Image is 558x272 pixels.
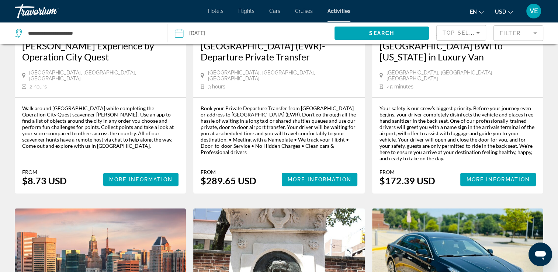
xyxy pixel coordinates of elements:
[201,105,357,155] div: Book your Private Departure Transfer from [GEOGRAPHIC_DATA] or address to [GEOGRAPHIC_DATA] (EWR)...
[109,177,173,182] span: More Information
[288,177,351,182] span: More Information
[530,7,538,15] span: VE
[387,84,413,90] span: 45 minutes
[379,29,536,62] a: Arrival Private Transfer: [GEOGRAPHIC_DATA] BWI to [US_STATE] in Luxury Van
[29,70,179,81] span: [GEOGRAPHIC_DATA], [GEOGRAPHIC_DATA], [GEOGRAPHIC_DATA]
[22,105,179,149] div: Walk around [GEOGRAPHIC_DATA] while completing the Operation City Quest scavenger [PERSON_NAME]! ...
[524,3,543,19] button: User Menu
[269,8,280,14] a: Cars
[201,29,357,62] a: [GEOGRAPHIC_DATA] to [GEOGRAPHIC_DATA] (EWR)- Departure Private Transfer
[443,30,485,36] span: Top Sellers
[175,22,327,44] button: Date: Sep 7, 2025
[369,30,394,36] span: Search
[22,175,67,186] div: $8.73 USD
[295,8,313,14] a: Cruises
[208,8,223,14] a: Hotels
[201,175,256,186] div: $289.65 USD
[466,177,530,182] span: More Information
[379,169,435,175] div: From
[22,29,179,62] a: Baltimore Scavenger [PERSON_NAME] Experience by Operation City Quest
[460,173,536,186] button: More Information
[495,9,506,15] span: USD
[208,84,225,90] span: 3 hours
[282,173,357,186] button: More Information
[238,8,254,14] a: Flights
[103,173,179,186] button: More Information
[528,243,552,266] iframe: Button to launch messaging window
[15,1,89,21] a: Travorium
[443,28,480,37] mat-select: Sort by
[470,6,484,17] button: Change language
[493,25,543,41] button: Filter
[387,70,536,81] span: [GEOGRAPHIC_DATA], [GEOGRAPHIC_DATA], [GEOGRAPHIC_DATA]
[335,27,429,40] button: Search
[201,169,256,175] div: From
[208,70,357,81] span: [GEOGRAPHIC_DATA], [GEOGRAPHIC_DATA], [GEOGRAPHIC_DATA]
[327,8,350,14] a: Activities
[379,175,435,186] div: $172.39 USD
[495,6,513,17] button: Change currency
[470,9,477,15] span: en
[22,169,67,175] div: From
[30,84,47,90] span: 2 hours
[379,105,536,161] div: Your safety is our crew’s biggest priority. Before your journey even begins, your driver complete...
